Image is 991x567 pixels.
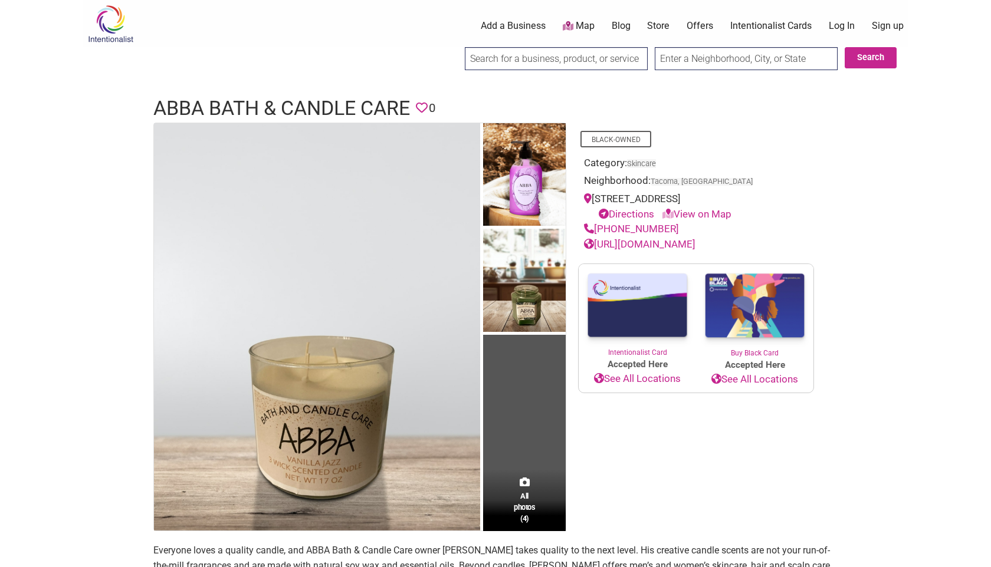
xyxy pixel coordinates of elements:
span: All photos (4) [514,490,535,524]
a: See All Locations [696,372,813,387]
div: Neighborhood: [584,173,808,192]
img: Buy Black Card [696,264,813,348]
a: Intentionalist Card [579,264,696,358]
span: Tacoma, [GEOGRAPHIC_DATA] [651,178,753,186]
button: Search [845,47,897,68]
a: Store [647,19,670,32]
img: Intentionalist [83,5,139,43]
a: Skincare [627,159,656,168]
input: Search for a business, product, or service [465,47,648,70]
a: Offers [687,19,713,32]
a: Add a Business [481,19,546,32]
div: Category: [584,156,808,174]
a: Sign up [872,19,904,32]
a: Directions [599,208,654,220]
a: [PHONE_NUMBER] [584,223,679,235]
a: View on Map [662,208,731,220]
img: Intentionalist Card [579,264,696,347]
a: Black-Owned [592,136,641,144]
span: 0 [429,99,435,117]
a: Log In [829,19,855,32]
span: Accepted Here [696,358,813,372]
span: You must be logged in to save favorites. [416,99,428,117]
a: Intentionalist Cards [730,19,812,32]
span: Accepted Here [579,358,696,371]
a: See All Locations [579,371,696,387]
h1: ABBA Bath & Candle Care [153,94,410,123]
a: Map [563,19,595,33]
a: [URL][DOMAIN_NAME] [584,238,695,250]
a: Blog [612,19,631,32]
div: [STREET_ADDRESS] [584,192,808,222]
a: Buy Black Card [696,264,813,358]
img: ABBA Bath & Candle Co candle [154,123,480,531]
input: Enter a Neighborhood, City, or State [655,47,838,70]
